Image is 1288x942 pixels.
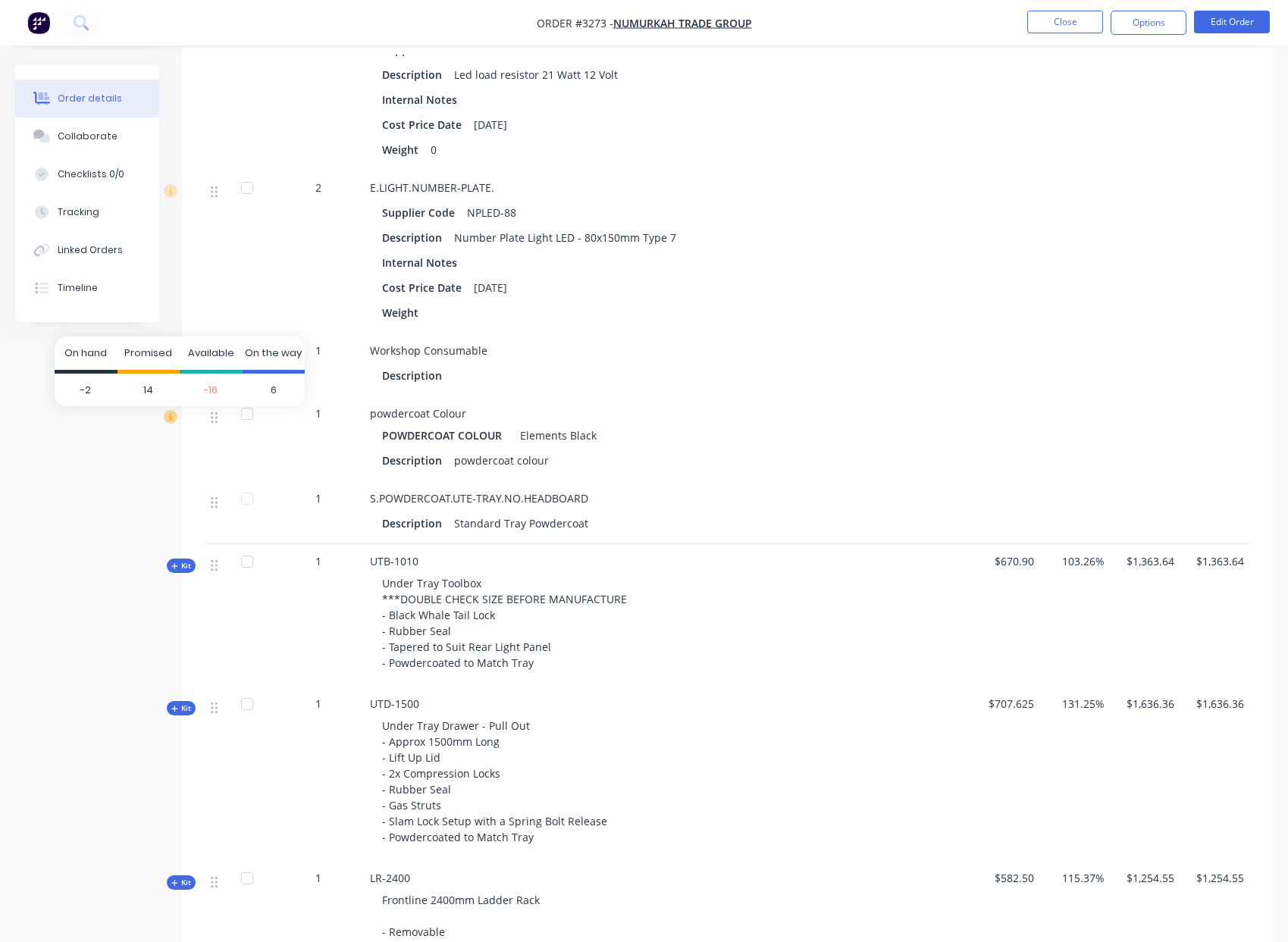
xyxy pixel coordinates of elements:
div: Cost Price Date [382,114,468,136]
span: LR-2400 [370,871,410,885]
span: Promised [124,346,172,360]
div: Collaborate [58,130,118,143]
span: Kit [171,703,191,714]
span: Kit [171,877,191,888]
div: Elements Black [514,424,597,446]
div: Order details [58,92,122,105]
div: [DATE] [468,277,513,299]
span: 103.26% [1046,553,1104,569]
div: Standard Tray Powdercoat [448,512,594,534]
span: $1,363.64 [1186,553,1244,569]
div: Timeline [58,281,98,295]
span: Workshop Consumable [370,343,487,358]
span: 14 [118,374,180,407]
span: 1 [315,870,321,886]
span: On hand [64,346,107,360]
button: Order details [15,80,159,117]
span: 6 [243,374,306,407]
div: Linked Orders [58,243,123,257]
span: $1,636.36 [1186,696,1244,712]
span: powdercoat Colour [370,406,466,421]
span: On the way [245,346,302,360]
div: Description [382,227,448,249]
span: $1,363.64 [1117,553,1174,569]
div: Tracking [58,205,99,219]
span: Kit [171,560,191,571]
div: Internal Notes [382,89,463,111]
span: Under Tray Drawer - Pull Out - Approx 1500mm Long - Lift Up Lid - 2x Compression Locks - Rubber S... [382,718,610,844]
span: 1 [315,490,321,506]
span: $1,254.55 [1117,870,1174,886]
span: 1 [315,696,321,712]
span: $1,636.36 [1117,696,1174,712]
div: Description [382,365,448,387]
button: Close [1027,11,1103,33]
span: -2 [55,374,118,407]
div: Weight [382,302,425,324]
span: 115.37% [1046,870,1104,886]
div: Description [382,512,448,534]
div: Checklists 0/0 [58,167,124,181]
span: $707.625 [976,696,1034,712]
div: Weight [382,139,425,161]
button: Tracking [15,193,159,231]
span: Available [188,346,234,360]
div: Description [382,449,448,471]
button: Edit Order [1194,11,1270,33]
button: Timeline [15,269,159,307]
div: NPLED-88 [461,202,522,224]
span: 1 [315,343,321,358]
span: UTD-1500 [370,696,419,711]
img: Factory [27,11,50,34]
a: numurkah trade group [613,16,752,30]
div: Cost Price Date [382,277,468,299]
button: Collaborate [15,117,159,155]
div: Internal Notes [382,252,463,274]
span: -16 [180,374,243,407]
div: Kit [167,701,196,715]
span: 1 [315,553,321,569]
button: Linked Orders [15,231,159,269]
div: [DATE] [468,114,513,136]
div: Kit [167,559,196,573]
span: S.POWDERCOAT.UTE-TRAY.NO.HEADBOARD [370,491,588,505]
span: $670.90 [976,553,1034,569]
button: Options [1111,11,1186,35]
span: Under Tray Toolbox ***DOUBLE CHECK SIZE BEFORE MANUFACTURE - Black Whale Tail Lock - Rubber Seal ... [382,576,627,670]
div: Led load resistor 21 Watt 12 Volt [448,64,624,86]
button: Checklists 0/0 [15,155,159,193]
span: UTB-1010 [370,554,418,568]
span: Order #3273 - [537,16,613,30]
span: 131.25% [1046,696,1104,712]
div: 0 [425,139,443,161]
div: Description [382,64,448,86]
span: 1 [315,405,321,421]
span: $582.50 [976,870,1034,886]
span: 2 [315,180,321,196]
div: POWDERCOAT COLOUR [382,424,508,446]
div: Number Plate Light LED - 80x150mm Type 7 [448,227,682,249]
div: powdercoat colour [448,449,555,471]
div: Supplier Code [382,202,461,224]
div: Kit [167,875,196,890]
span: E.LIGHT.NUMBER-PLATE. [370,180,494,195]
span: $1,254.55 [1186,870,1244,886]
